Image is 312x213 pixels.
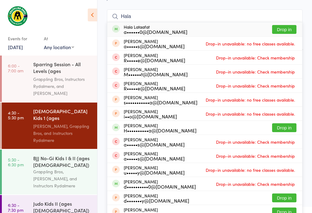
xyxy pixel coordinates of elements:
span: Drop-in unavailable: Check membership [214,67,296,76]
div: [PERSON_NAME] [124,67,188,77]
div: Sparring Session - All Levels (ages [DEMOGRAPHIC_DATA]+) [33,61,92,76]
span: Drop-in unavailable: Check membership [214,81,296,90]
div: d••••••••••0@[DOMAIN_NAME] [124,184,196,189]
div: [DEMOGRAPHIC_DATA] Kids 1 (ages [DEMOGRAPHIC_DATA]) [33,108,92,123]
div: a•••••s@[DOMAIN_NAME] [124,44,185,49]
div: Hala Lataafat [124,24,187,34]
span: Drop-in unavailable: Check membership [214,151,296,161]
div: Grappling Bros, [PERSON_NAME], and Instructors Rydalmere [33,168,92,189]
div: [PERSON_NAME] [124,165,185,175]
div: BJJ No-Gi Kids I & II (ages [DEMOGRAPHIC_DATA]) [33,155,92,168]
a: 4:30 -5:30 pm[DEMOGRAPHIC_DATA] Kids 1 (ages [DEMOGRAPHIC_DATA])[PERSON_NAME], Grappling Bros, an... [2,103,97,149]
div: At [44,34,74,44]
img: Grappling Bros Rydalmere [6,5,29,27]
div: [PERSON_NAME], Grappling Bros, and Instructors Rydalmere [33,123,92,144]
button: Drop in [272,193,296,202]
div: H••••••••••a@[DOMAIN_NAME] [124,128,197,133]
div: [PERSON_NAME] [124,193,189,203]
time: 6:00 - 7:00 am [8,63,23,73]
div: R•••••e@[DOMAIN_NAME] [124,58,185,63]
span: Drop-in unavailable: no free classes available. [204,109,296,118]
time: 6:30 - 7:30 pm [8,203,23,212]
input: Search [107,9,303,23]
div: [PERSON_NAME] [124,39,185,49]
span: Drop-in unavailable: Check membership [214,53,296,62]
button: Drop in [272,25,296,34]
a: [DATE] [8,44,23,50]
div: i••o@[DOMAIN_NAME] [124,114,177,119]
div: M••••••t@[DOMAIN_NAME] [124,72,188,77]
div: a•••••s@[DOMAIN_NAME] [124,156,185,161]
div: [PERSON_NAME] [124,123,197,133]
div: Events for [8,34,38,44]
div: [PERSON_NAME] [124,151,185,161]
span: Drop-in unavailable: no free classes available. [204,165,296,175]
div: Any location [44,44,74,50]
span: Drop-in unavailable: no free classes available. [204,95,296,104]
div: R•••••e@[DOMAIN_NAME] [124,86,185,91]
button: Drop in [272,123,296,132]
div: [PERSON_NAME] [124,81,185,91]
div: d•••••••y@[DOMAIN_NAME] [124,198,189,203]
div: [PERSON_NAME] [124,109,177,119]
div: a••••••0@[DOMAIN_NAME] [124,29,187,34]
a: 5:30 -6:30 pmBJJ No-Gi Kids I & II (ages [DEMOGRAPHIC_DATA])Grappling Bros, [PERSON_NAME], and In... [2,150,97,194]
div: s•••••••••••a@[DOMAIN_NAME] [124,100,197,105]
div: u•••••y@[DOMAIN_NAME] [124,170,185,175]
span: Drop-in unavailable: Check membership [214,179,296,189]
div: [PERSON_NAME] [124,95,197,105]
div: [PERSON_NAME] [124,53,185,63]
a: 6:00 -7:00 amSparring Session - All Levels (ages [DEMOGRAPHIC_DATA]+)Grappling Bros, Instructors ... [2,56,97,102]
span: Drop-in unavailable: no free classes available. [204,39,296,48]
div: [PERSON_NAME] [124,179,196,189]
time: 5:30 - 6:30 pm [8,157,24,167]
div: Grappling Bros, Instructors Rydalmere, and [PERSON_NAME] [33,76,92,97]
span: Drop-in unavailable: Check membership [214,137,296,146]
div: a•••••s@[DOMAIN_NAME] [124,142,185,147]
time: 4:30 - 5:30 pm [8,110,24,120]
div: [PERSON_NAME] [124,137,185,147]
